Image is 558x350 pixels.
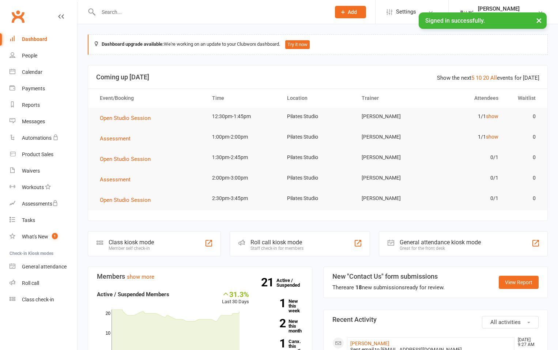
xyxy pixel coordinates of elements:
[100,114,156,123] button: Open Studio Session
[260,318,286,329] strong: 2
[490,75,497,81] a: All
[222,290,249,306] div: Last 30 Days
[280,128,355,146] td: Pilates Studio
[355,284,362,291] strong: 18
[22,168,40,174] div: Waivers
[22,69,42,75] div: Calendar
[430,108,505,125] td: 1/1
[430,190,505,207] td: 0/1
[532,12,546,28] button: ×
[100,134,136,143] button: Assessment
[505,89,542,108] th: Waitlist
[260,338,286,349] strong: 1
[22,135,52,141] div: Automations
[22,201,58,207] div: Assessments
[102,41,164,47] strong: Dashboard upgrade available:
[505,108,542,125] td: 0
[261,277,276,288] strong: 21
[430,169,505,187] td: 0/1
[335,6,366,18] button: Add
[9,7,27,26] a: Clubworx
[96,7,325,17] input: Search...
[222,290,249,298] div: 31.3%
[425,17,485,24] span: Signed in successfully.
[430,128,505,146] td: 1/1
[280,149,355,166] td: Pilates Studio
[100,135,131,142] span: Assessment
[280,169,355,187] td: Pilates Studio
[505,190,542,207] td: 0
[22,264,67,270] div: General attendance
[22,280,39,286] div: Roll call
[486,134,498,140] a: show
[260,298,286,309] strong: 1
[332,283,445,292] div: There are new submissions ready for review.
[109,246,154,251] div: Member self check-in
[10,179,77,196] a: Workouts
[22,118,45,124] div: Messages
[22,151,53,157] div: Product Sales
[10,130,77,146] a: Automations
[10,64,77,80] a: Calendar
[22,36,47,42] div: Dashboard
[22,102,40,108] div: Reports
[514,338,538,347] time: [DATE] 9:27 AM
[355,149,430,166] td: [PERSON_NAME]
[10,196,77,212] a: Assessments
[22,217,35,223] div: Tasks
[206,89,280,108] th: Time
[260,319,303,333] a: 2New this month
[96,74,539,81] h3: Coming up [DATE]
[476,75,482,81] a: 10
[280,108,355,125] td: Pilates Studio
[400,246,481,251] div: Great for the front desk
[460,5,474,19] img: thumb_image1726944048.png
[22,297,54,302] div: Class check-in
[332,316,539,323] h3: Recent Activity
[355,169,430,187] td: [PERSON_NAME]
[355,190,430,207] td: [PERSON_NAME]
[100,115,151,121] span: Open Studio Session
[206,108,280,125] td: 12:30pm-1:45pm
[22,234,48,240] div: What's New
[10,80,77,97] a: Payments
[355,128,430,146] td: [PERSON_NAME]
[478,12,520,19] div: Balnc Studios
[10,291,77,308] a: Class kiosk mode
[100,156,151,162] span: Open Studio Session
[109,239,154,246] div: Class kiosk mode
[471,75,474,81] a: 5
[10,146,77,163] a: Product Sales
[355,89,430,108] th: Trainer
[400,239,481,246] div: General attendance kiosk mode
[100,176,131,183] span: Assessment
[88,34,548,55] div: We're working on an update to your Clubworx dashboard.
[483,75,489,81] a: 20
[22,53,37,59] div: People
[22,86,45,91] div: Payments
[10,275,77,291] a: Roll call
[260,299,303,313] a: 1New this week
[93,89,206,108] th: Event/Booking
[10,97,77,113] a: Reports
[505,128,542,146] td: 0
[285,40,310,49] button: Try it now
[22,184,44,190] div: Workouts
[505,169,542,187] td: 0
[280,89,355,108] th: Location
[396,4,416,20] span: Settings
[97,273,303,280] h3: Members
[250,239,303,246] div: Roll call kiosk mode
[100,197,151,203] span: Open Studio Session
[486,113,498,119] a: show
[10,212,77,229] a: Tasks
[10,259,77,275] a: General attendance kiosk mode
[276,272,309,293] a: 21Active / Suspended
[490,319,521,325] span: All activities
[97,291,169,298] strong: Active / Suspended Members
[478,5,520,12] div: [PERSON_NAME]
[430,89,505,108] th: Attendees
[10,229,77,245] a: What's New1
[206,128,280,146] td: 1:00pm-2:00pm
[206,149,280,166] td: 1:30pm-2:45pm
